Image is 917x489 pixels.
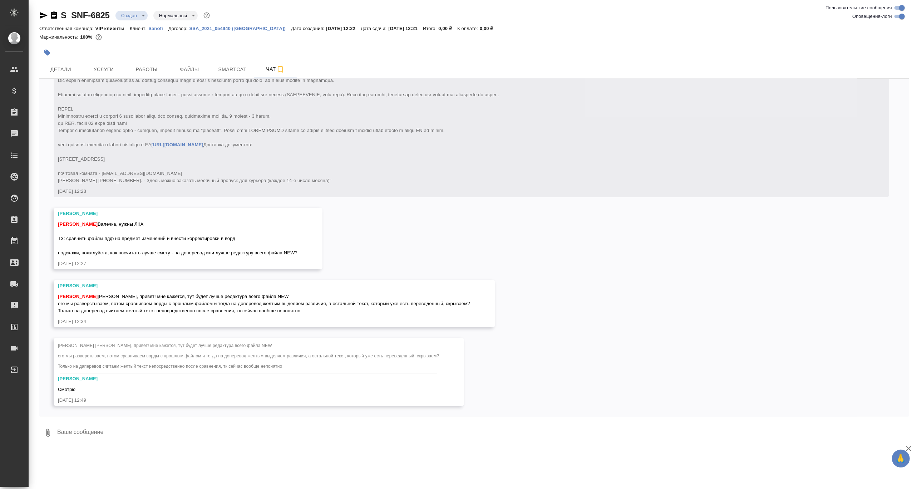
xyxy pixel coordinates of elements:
p: Sanofi [148,26,168,31]
p: 0,00 ₽ [480,26,499,31]
p: Договор: [168,26,189,31]
span: Смотрю [58,387,75,392]
div: [DATE] 12:49 [58,397,439,404]
svg: Подписаться [276,65,285,74]
a: S_SNF-6825 [61,10,110,20]
div: Создан [115,11,148,20]
button: Скопировать ссылку [50,11,58,20]
div: [DATE] 12:34 [58,318,470,325]
span: [PERSON_NAME] [58,294,98,299]
p: Ответственная команда: [39,26,95,31]
p: [DATE] 12:22 [326,26,361,31]
span: Работы [129,65,164,74]
p: 0,00 ₽ [439,26,458,31]
button: Создан [119,13,139,19]
p: Клиент: [130,26,148,31]
span: Оповещения-логи [852,13,892,20]
span: [PERSON_NAME], привет! мне кажется, тут будет лучше редактура всего файла NEW его мы разверстывае... [58,294,470,313]
span: [PERSON_NAME] [58,221,98,227]
span: Детали [44,65,78,74]
button: Скопировать ссылку для ЯМессенджера [39,11,48,20]
p: SSA_2021_054940 ([GEOGRAPHIC_DATA]) [189,26,291,31]
span: [PERSON_NAME] [PERSON_NAME], привет! мне кажется, тут будет лучше редактура всего файла NEW его м... [58,343,439,369]
span: Услуги [87,65,121,74]
p: Дата сдачи: [361,26,388,31]
div: [PERSON_NAME] [58,375,439,382]
div: [PERSON_NAME] [58,210,297,217]
span: Валечка, нужны ЛКА ТЗ: сравнить файлы пдф на предмет изменений и внести корректировки в ворд подс... [58,221,297,255]
div: Создан [153,11,198,20]
p: К оплате: [457,26,480,31]
p: 100% [80,34,94,40]
button: Нормальный [157,13,189,19]
div: [PERSON_NAME] [58,282,470,289]
p: [DATE] 12:21 [388,26,423,31]
span: 🙏 [895,451,907,466]
p: Маржинальность: [39,34,80,40]
a: Sanofi [148,25,168,31]
span: Файлы [172,65,207,74]
p: Итого: [423,26,438,31]
p: Дата создания: [291,26,326,31]
div: [DATE] 12:27 [58,260,297,267]
span: Smartcat [215,65,250,74]
button: 0 [94,33,103,42]
span: Чат [258,65,292,74]
p: VIP клиенты [95,26,130,31]
span: Пользовательские сообщения [825,4,892,11]
a: [URL][DOMAIN_NAME] [152,142,203,147]
button: Доп статусы указывают на важность/срочность заказа [202,11,211,20]
a: SSA_2021_054940 ([GEOGRAPHIC_DATA]) [189,25,291,31]
button: Добавить тэг [39,45,55,60]
div: [DATE] 12:23 [58,188,864,195]
button: 🙏 [892,450,910,468]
